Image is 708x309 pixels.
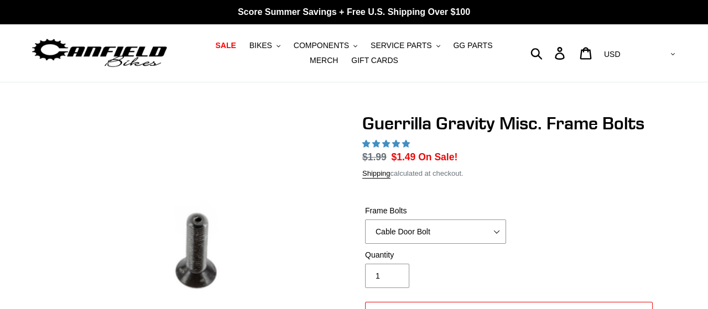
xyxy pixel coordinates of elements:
img: Canfield Bikes [30,36,169,71]
span: On Sale! [418,150,457,164]
div: calculated at checkout. [362,168,655,179]
a: MERCH [304,53,343,68]
span: MERCH [310,56,338,65]
span: COMPONENTS [294,41,349,50]
span: 5.00 stars [362,139,412,148]
span: $1.49 [392,151,416,163]
label: Frame Bolts [365,205,506,217]
span: GG PARTS [453,41,492,50]
span: BIKES [249,41,272,50]
button: SERVICE PARTS [365,38,445,53]
a: SALE [210,38,241,53]
span: SALE [215,41,236,50]
span: SERVICE PARTS [371,41,431,50]
span: GIFT CARDS [351,56,398,65]
a: GG PARTS [447,38,498,53]
a: GIFT CARDS [346,53,404,68]
s: $1.99 [362,151,387,163]
h1: Guerrilla Gravity Misc. Frame Bolts [362,113,655,134]
button: BIKES [244,38,286,53]
a: Shipping [362,169,391,179]
button: COMPONENTS [288,38,363,53]
label: Quantity [365,249,506,261]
